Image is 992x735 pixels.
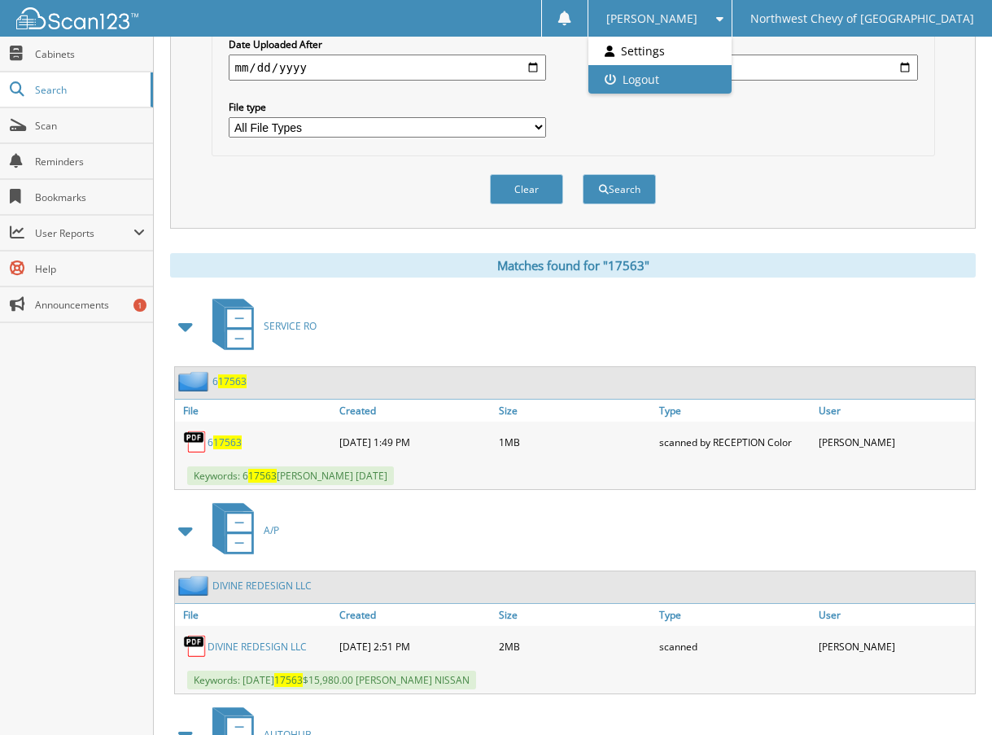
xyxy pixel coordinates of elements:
div: scanned by RECEPTION Color [655,426,815,458]
span: Scan [35,119,145,133]
img: folder2.png [178,575,212,596]
a: Created [335,400,496,422]
span: SERVICE RO [264,319,317,333]
img: scan123-logo-white.svg [16,7,138,29]
span: Bookmarks [35,190,145,204]
div: 2MB [495,630,655,663]
span: A/P [264,523,279,537]
img: folder2.png [178,371,212,392]
img: PDF.png [183,430,208,454]
div: Matches found for "17563" [170,253,976,278]
span: Keywords: 6 [PERSON_NAME] [DATE] [187,466,394,485]
div: [PERSON_NAME] [815,630,975,663]
a: DIVINE REDESIGN LLC [208,640,307,654]
span: Search [35,83,142,97]
div: 1 [133,299,146,312]
a: User [815,604,975,626]
a: Logout [588,65,731,94]
div: [PERSON_NAME] [815,426,975,458]
span: Reminders [35,155,145,168]
span: Cabinets [35,47,145,61]
span: [PERSON_NAME] [606,14,697,24]
a: Created [335,604,496,626]
span: 17563 [213,435,242,449]
input: start [229,55,546,81]
div: scanned [655,630,815,663]
span: Keywords: [DATE] $15,980.00 [PERSON_NAME] NISSAN [187,671,476,689]
span: 17563 [218,374,247,388]
label: Date Uploaded After [229,37,546,51]
a: DIVINE REDESIGN LLC [212,579,312,593]
a: File [175,400,335,422]
span: Help [35,262,145,276]
a: SERVICE RO [203,294,317,358]
a: Type [655,604,815,626]
span: 17563 [248,469,277,483]
a: Settings [588,37,731,65]
span: Announcements [35,298,145,312]
a: User [815,400,975,422]
a: Size [495,400,655,422]
label: File type [229,100,546,114]
div: 1MB [495,426,655,458]
button: Clear [490,174,563,204]
div: [DATE] 2:51 PM [335,630,496,663]
span: Northwest Chevy of [GEOGRAPHIC_DATA] [750,14,974,24]
button: Search [583,174,656,204]
a: Type [655,400,815,422]
label: Date Uploaded Before [600,37,917,51]
a: A/P [203,498,279,562]
input: end [600,55,917,81]
a: 617563 [212,374,247,388]
a: 617563 [208,435,242,449]
span: 17563 [274,673,303,687]
a: File [175,604,335,626]
img: PDF.png [183,634,208,658]
a: Size [495,604,655,626]
span: User Reports [35,226,133,240]
div: [DATE] 1:49 PM [335,426,496,458]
